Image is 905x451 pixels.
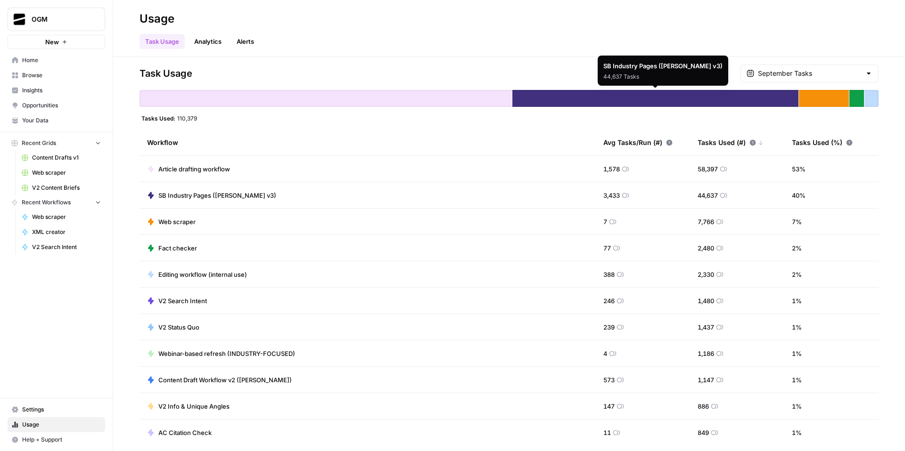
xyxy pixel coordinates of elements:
span: 886 [698,402,709,411]
span: Settings [22,405,101,414]
button: New [8,35,105,49]
span: 7,766 [698,217,714,226]
span: SB Industry Pages ([PERSON_NAME] v3) [158,191,276,200]
span: Webinar-based refresh (INDUSTRY-FOCUSED) [158,349,295,358]
a: Web scraper [17,165,105,180]
a: Content Drafts v1 [17,150,105,165]
a: SB Industry Pages ([PERSON_NAME] v3) [147,191,276,200]
span: 1 % [792,296,802,306]
span: 1,186 [698,349,714,358]
span: 2,480 [698,243,714,253]
span: 239 [603,322,615,332]
span: 246 [603,296,615,306]
span: V2 Search Intent [158,296,207,306]
span: V2 Status Quo [158,322,199,332]
a: Opportunities [8,98,105,113]
div: Workflow [147,129,588,155]
span: 1,437 [698,322,714,332]
a: Webinar-based refresh (INDUSTRY-FOCUSED) [147,349,295,358]
span: Your Data [22,116,101,125]
a: Your Data [8,113,105,128]
a: V2 Info & Unique Angles [147,402,230,411]
a: Fact checker [147,243,197,253]
a: Usage [8,417,105,432]
span: 1,578 [603,164,620,174]
span: 7 [603,217,607,226]
span: 1 % [792,402,802,411]
span: V2 Info & Unique Angles [158,402,230,411]
span: Help + Support [22,435,101,444]
span: Content Draft Workflow v2 ([PERSON_NAME]) [158,375,292,385]
a: V2 Search Intent [147,296,207,306]
button: Recent Grids [8,136,105,150]
span: Task Usage [140,67,192,80]
span: 573 [603,375,615,385]
span: Web scraper [32,169,101,177]
button: Workspace: OGM [8,8,105,31]
span: 40 % [792,191,806,200]
div: Tasks Used (%) [792,129,853,155]
span: 1,147 [698,375,714,385]
span: Tasks Used: [141,114,175,122]
div: Avg Tasks/Run (#) [603,129,673,155]
a: XML creator [17,225,105,240]
span: 2 % [792,270,802,279]
a: Alerts [231,34,260,49]
button: Help + Support [8,432,105,447]
span: 388 [603,270,615,279]
span: 147 [603,402,615,411]
a: V2 Status Quo [147,322,199,332]
span: 110,379 [177,114,197,122]
span: 3,433 [603,191,620,200]
span: V2 Content Briefs [32,184,101,192]
span: 2,330 [698,270,714,279]
span: 7 % [792,217,802,226]
span: 1 % [792,428,802,437]
span: 1 % [792,322,802,332]
span: New [45,37,59,47]
span: Editing workflow (internal use) [158,270,247,279]
span: 4 [603,349,607,358]
span: 2 % [792,243,802,253]
a: Editing workflow (internal use) [147,270,247,279]
a: Web scraper [147,217,196,226]
a: Analytics [189,34,227,49]
a: Browse [8,68,105,83]
a: Web scraper [17,209,105,225]
a: V2 Search Intent [17,240,105,255]
a: Settings [8,402,105,417]
span: Fact checker [158,243,197,253]
span: 1 % [792,375,802,385]
span: AC Citation Check [158,428,212,437]
span: OGM [32,15,89,24]
span: Insights [22,86,101,95]
span: 849 [698,428,709,437]
span: Home [22,56,101,64]
span: 11 [603,428,611,437]
span: 58,397 [698,164,718,174]
span: Article drafting workflow [158,164,230,174]
span: Web scraper [158,217,196,226]
span: 1 % [792,349,802,358]
a: V2 Content Briefs [17,180,105,195]
a: AC Citation Check [147,428,212,437]
span: Recent Grids [22,139,56,147]
span: 44,637 [698,191,718,200]
span: Web scraper [32,213,101,221]
span: Recent Workflows [22,198,71,207]
input: September Tasks [758,69,861,78]
a: Article drafting workflow [147,164,230,174]
a: Home [8,53,105,68]
img: OGM Logo [11,11,28,28]
div: Tasks Used (#) [698,129,764,155]
span: 77 [603,243,611,253]
span: Browse [22,71,101,80]
span: V2 Search Intent [32,243,101,251]
a: Content Draft Workflow v2 ([PERSON_NAME]) [147,375,292,385]
span: Usage [22,420,101,429]
button: Recent Workflows [8,195,105,209]
a: Insights [8,83,105,98]
span: XML creator [32,228,101,236]
span: 1,480 [698,296,714,306]
div: Usage [140,11,174,26]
